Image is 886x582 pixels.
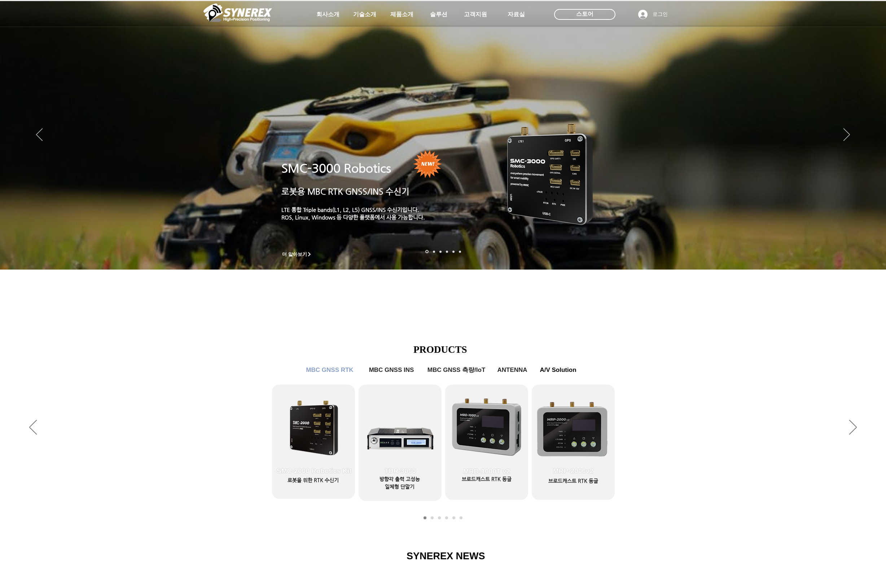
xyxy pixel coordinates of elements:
[310,7,346,22] a: 회사소개
[423,250,463,253] nav: 슬라이드
[843,128,850,142] button: 다음
[431,516,434,519] a: MBC GNSS RTK2
[650,11,670,18] span: 로그인
[384,467,416,475] span: TDR-3000
[421,516,465,519] nav: 슬라이드
[446,250,448,253] a: 자율주행
[445,516,448,519] a: MBC GNSS 측량/IoT
[390,11,413,18] span: 제품소개
[422,363,491,377] a: MBC GNSS 측량/IoT
[281,206,419,213] a: LTE 통합 Triple bands(L1, L2, L5) GNSS/INS 수신기입니다.
[576,10,593,18] span: 스토어
[421,7,457,22] a: 솔루션
[497,113,604,234] img: KakaoTalk_20241224_155801212.png
[438,516,441,519] a: MBC GNSS INS
[301,363,359,377] a: MBC GNSS RTK
[353,11,376,18] span: 기술소개
[424,516,426,519] a: MBC GNSS RTK1
[459,250,461,253] a: 정밀농업
[457,7,494,22] a: 고객지원
[494,363,530,377] a: ANTENNA
[452,250,455,253] a: 로봇
[553,467,593,475] span: MRP-2000v2
[508,11,525,18] span: 자료실
[498,7,534,22] a: 자료실
[540,366,576,374] span: A/V Solution
[277,467,352,475] span: SMC-2000 Robotics Kit
[281,214,425,220] a: ROS, Linux, Windows 등 다양한 플랫폼에서 사용 가능합니다.
[413,344,467,355] span: PRODUCTS
[316,11,339,18] span: 회사소개
[497,366,527,374] span: ANTENNA
[633,8,673,21] button: 로그인
[347,7,383,22] a: 기술소개
[36,128,43,142] button: 이전
[425,250,429,253] a: 로봇- SMC 2000
[554,9,615,20] div: 스토어
[279,250,315,259] a: 더 알아보기
[407,551,485,561] span: SYNEREX NEWS
[273,385,356,496] a: SMC-2000 Robotics Kit
[463,467,510,475] span: MRD-1000T v2
[452,516,455,519] a: ANTENNA
[281,187,409,196] a: 로봇용 MBC RTK GNSS/INS 수신기
[282,251,307,258] span: 더 알아보기
[364,363,418,377] a: MBC GNSS INS
[433,250,435,253] a: 드론 8 - SMC 2000
[281,161,391,175] a: SMC-3000 Robotics
[427,366,486,374] span: MBC GNSS 측량/IoT
[439,250,442,253] a: 측량 IoT
[203,2,272,23] img: 씨너렉스_White_simbol_대지 1.png
[359,385,442,496] a: TDR-3000
[369,366,414,374] span: MBC GNSS INS
[532,385,615,496] a: MRP-2000v2
[464,11,487,18] span: 고객지원
[460,516,462,519] a: A/V Solution
[306,366,353,374] span: MBC GNSS RTK
[535,363,582,377] a: A/V Solution
[849,420,857,436] button: 다음
[430,11,447,18] span: 솔루션
[384,7,420,22] a: 제품소개
[445,385,528,497] a: MRD-1000T v2
[29,420,37,436] button: 이전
